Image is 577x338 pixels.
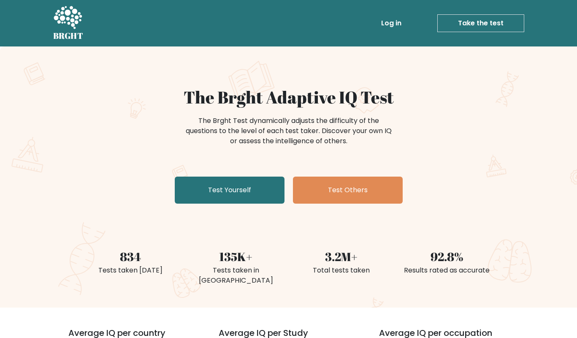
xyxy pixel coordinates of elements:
div: Results rated as accurate [399,265,495,275]
a: Test Yourself [175,177,284,204]
div: 92.8% [399,248,495,265]
a: Log in [378,15,405,32]
div: 135K+ [188,248,284,265]
div: Tests taken [DATE] [83,265,178,275]
div: 834 [83,248,178,265]
a: Take the test [437,14,524,32]
div: 3.2M+ [294,248,389,265]
div: Total tests taken [294,265,389,275]
h5: BRGHT [53,31,84,41]
div: The Brght Test dynamically adjusts the difficulty of the questions to the level of each test take... [183,116,394,146]
h1: The Brght Adaptive IQ Test [83,87,495,107]
a: Test Others [293,177,403,204]
a: BRGHT [53,3,84,43]
div: Tests taken in [GEOGRAPHIC_DATA] [188,265,284,286]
